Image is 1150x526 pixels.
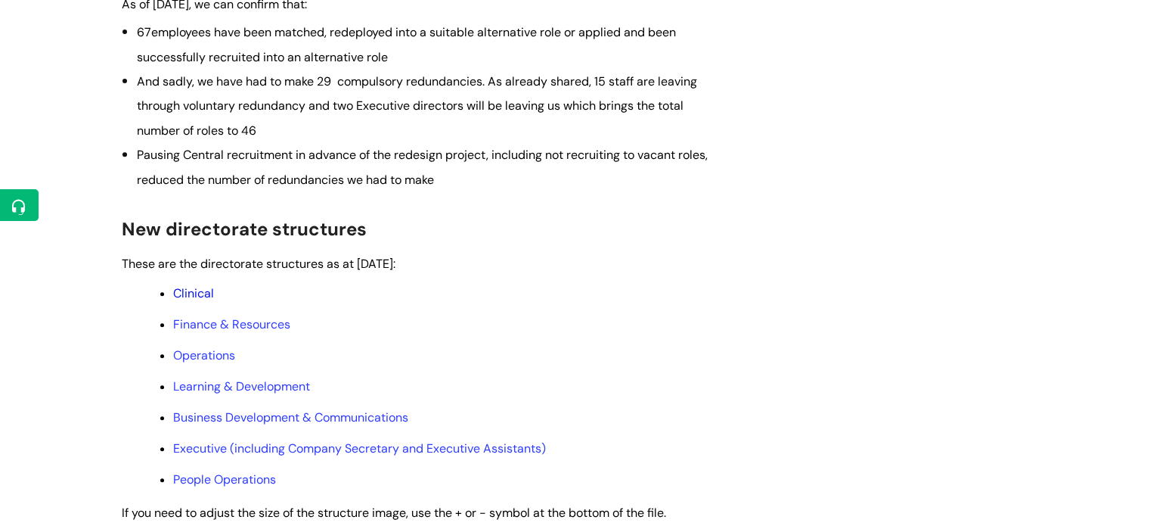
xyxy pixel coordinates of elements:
span: 67 [137,24,151,40]
span: Pausing Central recruitment in advance of the redesign project, including not recruiting to vacan... [137,147,708,187]
span: These are the directorate structures as at [DATE]: [122,256,395,272]
a: Operations [173,347,235,363]
a: Executive (including Company Secretary and Executive Assistants) [173,440,546,456]
span: If you need to adjust the size of the structure image, use the + or - symbol at the bottom of the... [122,505,666,521]
a: Business Development & Communications [173,409,408,425]
a: People Operations [173,472,276,487]
span: employees have been matched, redeployed into a suitable alternative role or applied and been succ... [137,24,676,64]
a: Clinical [173,285,214,301]
span: And sadly, we have had to make 29 compulsory redundancies. As already shared, 15 staff are leavin... [137,73,697,139]
span: New directorate structures [122,217,367,241]
a: Finance & Resources [173,316,290,332]
a: Learning & Development [173,378,310,394]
